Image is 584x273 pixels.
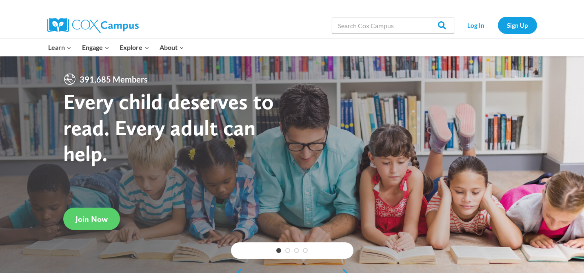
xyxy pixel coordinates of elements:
a: Log In [458,17,494,34]
span: Explore [120,42,149,53]
a: 3 [294,248,299,253]
nav: Primary Navigation [43,39,189,56]
span: 391,685 Members [76,73,151,86]
span: Learn [48,42,71,53]
a: 2 [285,248,290,253]
span: Engage [82,42,109,53]
a: 4 [303,248,308,253]
strong: Every child deserves to read. Every adult can help. [63,88,274,166]
input: Search Cox Campus [332,17,454,34]
img: Cox Campus [47,18,139,33]
a: 1 [276,248,281,253]
a: Join Now [63,208,120,230]
a: Sign Up [498,17,537,34]
span: Join Now [75,214,108,224]
span: About [160,42,184,53]
nav: Secondary Navigation [458,17,537,34]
